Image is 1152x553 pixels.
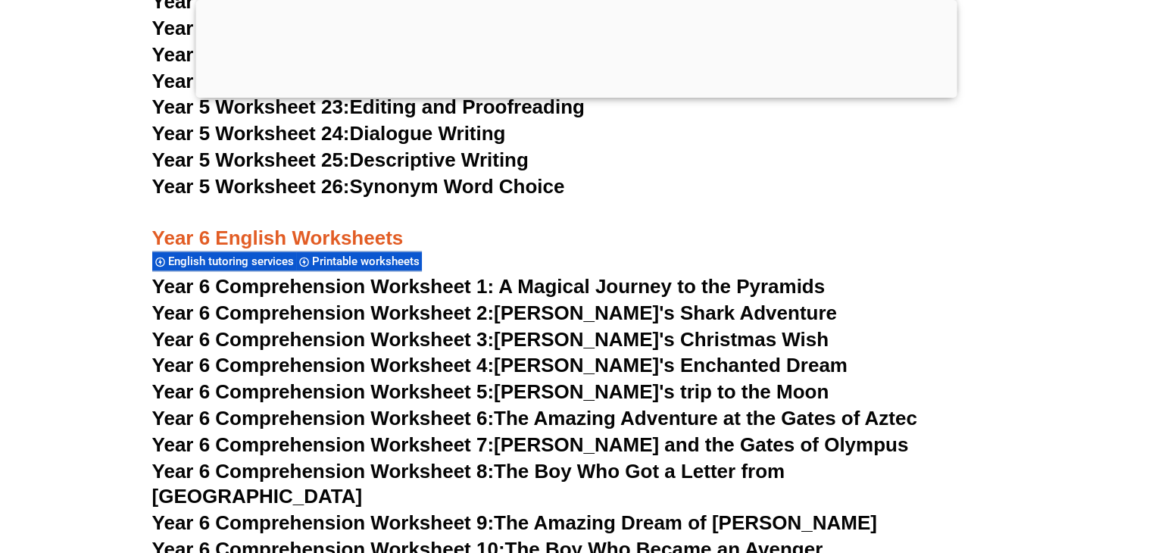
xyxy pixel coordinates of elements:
[152,301,495,323] span: Year 6 Comprehension Worksheet 2:
[152,406,495,429] span: Year 6 Comprehension Worksheet 6:
[152,353,495,376] span: Year 6 Comprehension Worksheet 4:
[152,406,917,429] a: Year 6 Comprehension Worksheet 6:The Amazing Adventure at the Gates of Aztec
[296,251,422,271] div: Printable worksheets
[152,433,495,455] span: Year 6 Comprehension Worksheet 7:
[152,175,350,198] span: Year 5 Worksheet 26:
[152,201,1001,252] h3: Year 6 English Worksheets
[152,459,495,482] span: Year 6 Comprehension Worksheet 8:
[152,122,350,145] span: Year 5 Worksheet 24:
[152,433,909,455] a: Year 6 Comprehension Worksheet 7:[PERSON_NAME] and the Gates of Olympus
[312,255,424,268] span: Printable worksheets
[152,327,495,350] span: Year 6 Comprehension Worksheet 3:
[152,327,829,350] a: Year 6 Comprehension Worksheet 3:[PERSON_NAME]'s Christmas Wish
[152,148,350,171] span: Year 5 Worksheet 25:
[152,459,785,508] a: Year 6 Comprehension Worksheet 8:The Boy Who Got a Letter from [GEOGRAPHIC_DATA]
[152,353,848,376] a: Year 6 Comprehension Worksheet 4:[PERSON_NAME]'s Enchanted Dream
[152,70,624,92] a: Year 5 Worksheet 22:Formal vs Informal Language
[152,43,350,66] span: Year 5 Worksheet 21:
[152,95,350,118] span: Year 5 Worksheet 23:
[152,251,296,271] div: English tutoring services
[152,95,585,118] a: Year 5 Worksheet 23:Editing and Proofreading
[152,511,495,533] span: Year 6 Comprehension Worksheet 9:
[152,301,837,323] a: Year 6 Comprehension Worksheet 2:[PERSON_NAME]'s Shark Adventure
[152,70,350,92] span: Year 5 Worksheet 22:
[152,43,585,66] a: Year 5 Worksheet 21:Hyphenation and Dashes
[168,255,298,268] span: English tutoring services
[152,380,495,402] span: Year 6 Comprehension Worksheet 5:
[152,148,529,171] a: Year 5 Worksheet 25:Descriptive Writing
[152,511,877,533] a: Year 6 Comprehension Worksheet 9:The Amazing Dream of [PERSON_NAME]
[152,17,535,39] a: Year 5 Worksheet 20:Idioms and Phrases
[152,175,565,198] a: Year 5 Worksheet 26:Synonym Word Choice
[152,17,350,39] span: Year 5 Worksheet 20:
[900,383,1152,553] iframe: Chat Widget
[152,122,506,145] a: Year 5 Worksheet 24:Dialogue Writing
[152,274,826,297] a: Year 6 Comprehension Worksheet 1: A Magical Journey to the Pyramids
[152,380,829,402] a: Year 6 Comprehension Worksheet 5:[PERSON_NAME]'s trip to the Moon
